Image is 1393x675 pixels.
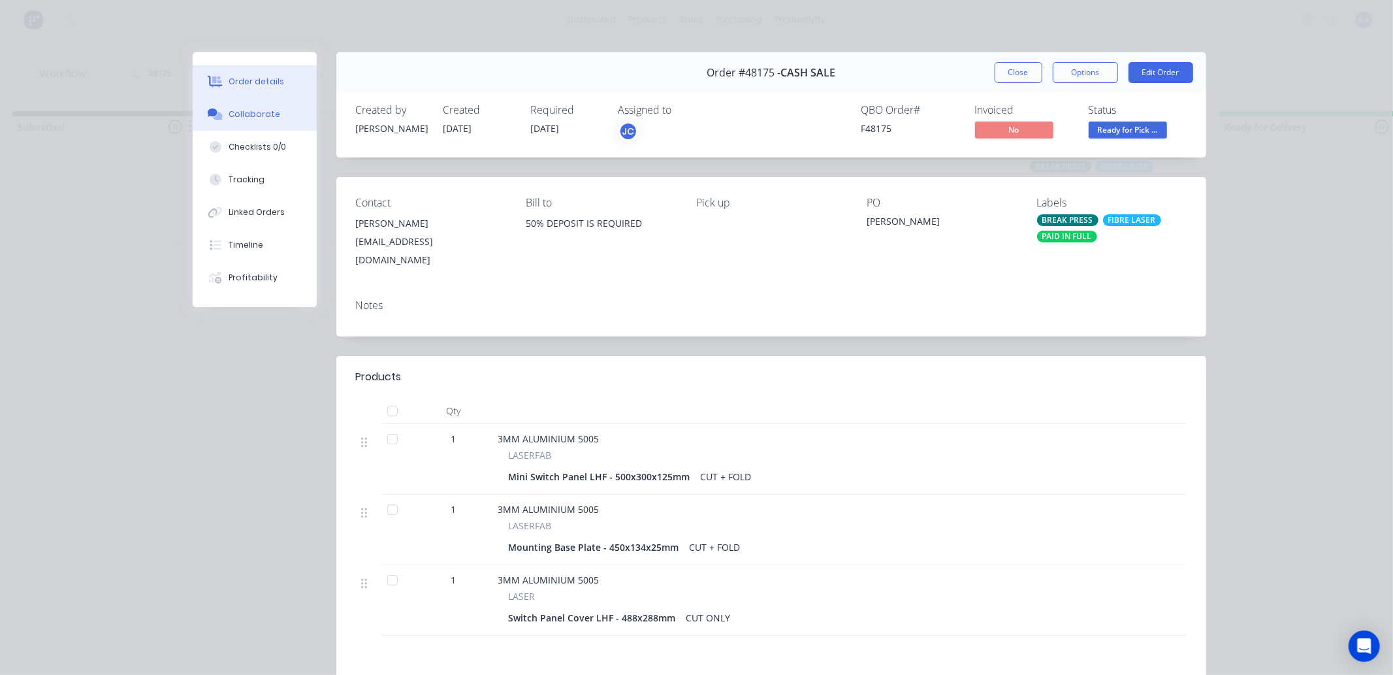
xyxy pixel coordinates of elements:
[1053,62,1118,83] button: Options
[1089,122,1167,138] span: Ready for Pick ...
[451,573,456,587] span: 1
[229,108,280,120] div: Collaborate
[356,233,505,269] div: [EMAIL_ADDRESS][DOMAIN_NAME]
[1089,104,1187,116] div: Status
[684,538,746,557] div: CUT + FOLD
[531,122,560,135] span: [DATE]
[526,214,675,233] div: 50% DEPOSIT IS REQUIRED
[356,214,505,269] div: [PERSON_NAME][EMAIL_ADDRESS][DOMAIN_NAME]
[229,76,284,88] div: Order details
[498,503,600,516] span: 3MM ALUMINIUM 5005
[193,131,317,163] button: Checklists 0/0
[509,589,536,603] span: LASER
[443,104,515,116] div: Created
[1089,122,1167,141] button: Ready for Pick ...
[193,261,317,294] button: Profitability
[356,369,402,385] div: Products
[1349,631,1380,662] div: Open Intercom Messenger
[356,122,428,135] div: [PERSON_NAME]
[1103,214,1161,226] div: FIBRE LASER
[861,122,959,135] div: F48175
[867,214,1016,233] div: [PERSON_NAME]
[509,448,552,462] span: LASERFAB
[681,608,736,627] div: CUT ONLY
[229,174,264,186] div: Tracking
[1037,197,1187,209] div: Labels
[1037,231,1097,242] div: PAID IN FULL
[696,467,757,486] div: CUT + FOLD
[193,229,317,261] button: Timeline
[1129,62,1193,83] button: Edit Order
[526,214,675,256] div: 50% DEPOSIT IS REQUIRED
[975,104,1073,116] div: Invoiced
[975,122,1053,138] span: No
[498,433,600,445] span: 3MM ALUMINIUM 5005
[229,239,263,251] div: Timeline
[193,98,317,131] button: Collaborate
[707,67,780,79] span: Order #48175 -
[193,196,317,229] button: Linked Orders
[415,398,493,424] div: Qty
[618,104,749,116] div: Assigned to
[531,104,603,116] div: Required
[229,141,286,153] div: Checklists 0/0
[193,163,317,196] button: Tracking
[509,519,552,533] span: LASERFAB
[618,122,638,141] button: JC
[995,62,1042,83] button: Close
[780,67,835,79] span: CASH SALE
[443,122,472,135] span: [DATE]
[526,197,675,209] div: Bill to
[356,299,1187,312] div: Notes
[451,502,456,516] span: 1
[509,538,684,557] div: Mounting Base Plate - 450x134x25mm
[509,467,696,486] div: Mini Switch Panel LHF - 500x300x125mm
[356,214,505,233] div: [PERSON_NAME]
[229,272,278,284] div: Profitability
[193,65,317,98] button: Order details
[356,104,428,116] div: Created by
[229,206,285,218] div: Linked Orders
[498,574,600,586] span: 3MM ALUMINIUM 5005
[861,104,959,116] div: QBO Order #
[1037,214,1098,226] div: BREAK PRESS
[356,197,505,209] div: Contact
[696,197,846,209] div: Pick up
[509,608,681,627] div: Switch Panel Cover LHF - 488x288mm
[867,197,1016,209] div: PO
[451,432,456,446] span: 1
